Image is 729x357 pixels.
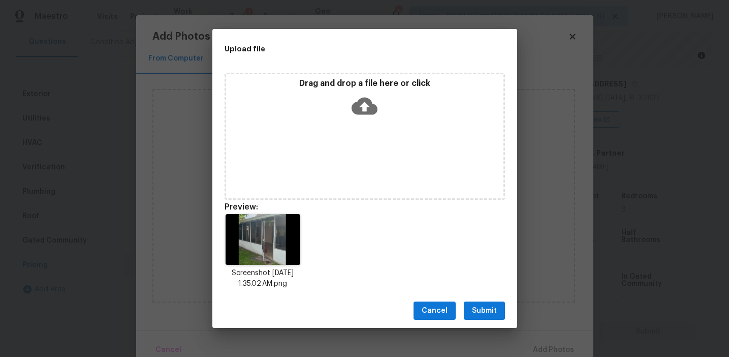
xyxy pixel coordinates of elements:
[472,305,497,317] span: Submit
[414,302,456,320] button: Cancel
[422,305,448,317] span: Cancel
[225,43,459,54] h2: Upload file
[225,268,302,289] p: Screenshot [DATE] 1.35.02 AM.png
[226,78,503,89] p: Drag and drop a file here or click
[464,302,505,320] button: Submit
[226,214,300,265] img: uTp46VXOCn8xZ7yKXzfZsPIdeaOPy3ed4haOvR7eec8jvvXF+8tFPek2ufl+lwCoFVinwSlHgfwF+coJO38EvAwAAAABJRU5E...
